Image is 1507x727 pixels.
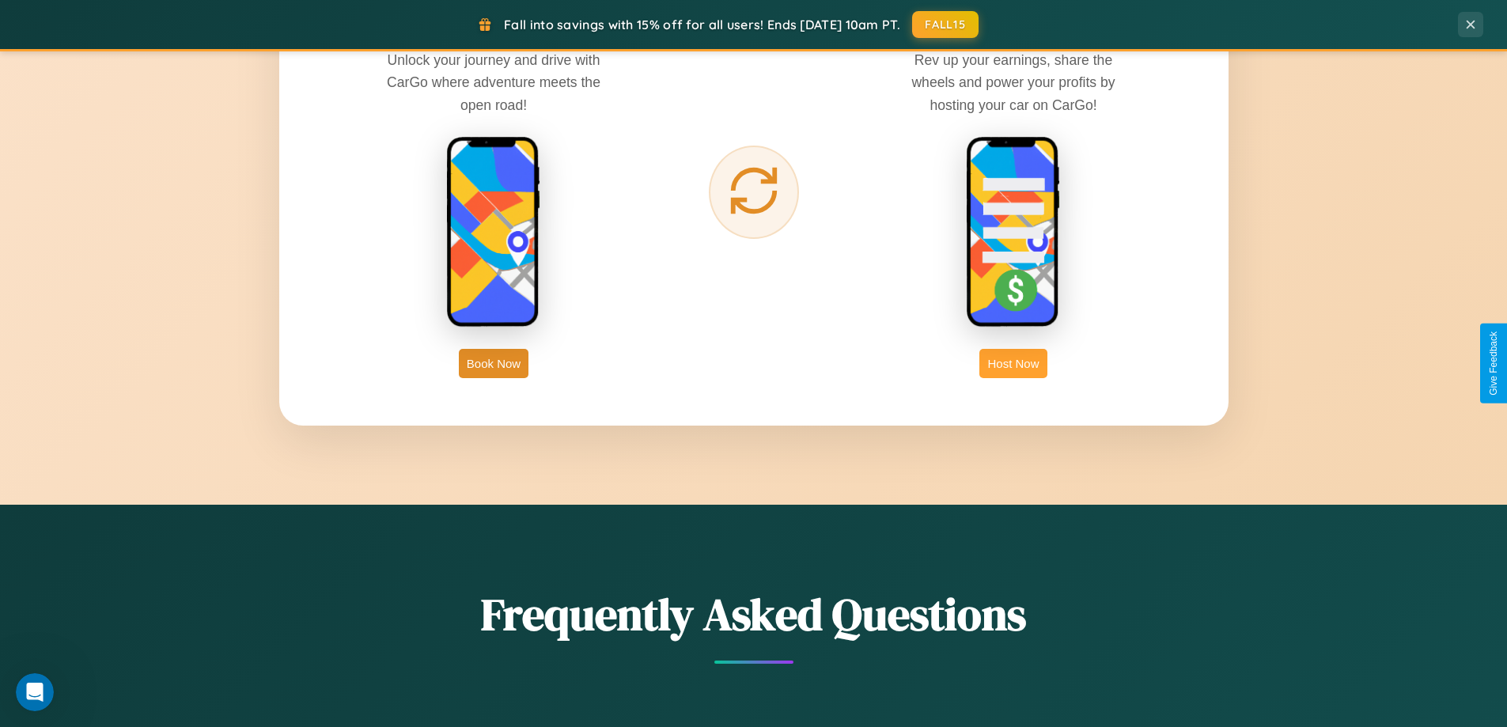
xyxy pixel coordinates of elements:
iframe: Intercom live chat [16,673,54,711]
img: rent phone [446,136,541,329]
button: Book Now [459,349,528,378]
h2: Frequently Asked Questions [279,584,1229,645]
img: host phone [966,136,1061,329]
p: Unlock your journey and drive with CarGo where adventure meets the open road! [375,49,612,115]
div: Give Feedback [1488,331,1499,396]
button: Host Now [979,349,1047,378]
p: Rev up your earnings, share the wheels and power your profits by hosting your car on CarGo! [895,49,1132,115]
span: Fall into savings with 15% off for all users! Ends [DATE] 10am PT. [504,17,900,32]
button: FALL15 [912,11,979,38]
